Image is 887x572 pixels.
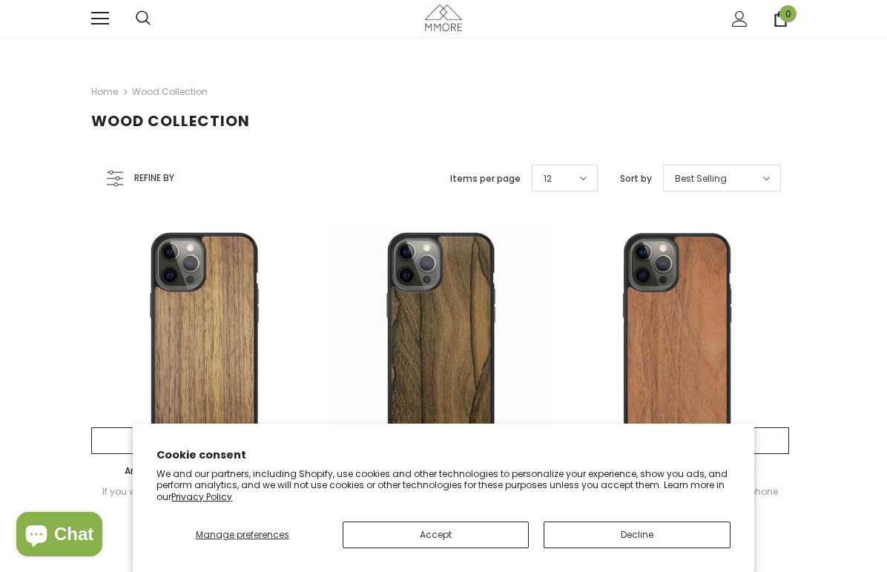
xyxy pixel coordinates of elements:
div: If you want a fine and unique wooden phone case,... [91,484,316,516]
img: MMORE Cases [425,4,462,30]
button: Accept [343,522,529,548]
a: Privacy Policy [171,490,232,503]
span: Manage preferences [196,528,289,541]
span: Best Selling [675,171,727,186]
span: Refine by [134,170,174,186]
button: Manage preferences [156,522,327,548]
label: Sort by [620,171,652,186]
a: Home [91,83,118,101]
inbox-online-store-chat: Shopify online store chat [12,512,107,560]
span: 0 [779,5,797,22]
label: Items per page [450,171,521,186]
a: Select options [91,427,316,454]
span: American Walnut - LIMITED EDITION [125,464,283,477]
span: Wood Collection [91,111,250,131]
button: Decline [544,522,730,548]
p: We and our partners, including Shopify, use cookies and other technologies to personalize your ex... [156,468,730,503]
a: American Walnut - LIMITED EDITION [91,463,316,479]
span: 12 [544,171,552,186]
a: 0 [773,11,788,27]
a: Wood Collection [132,85,208,98]
h2: Cookie consent [156,447,730,463]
